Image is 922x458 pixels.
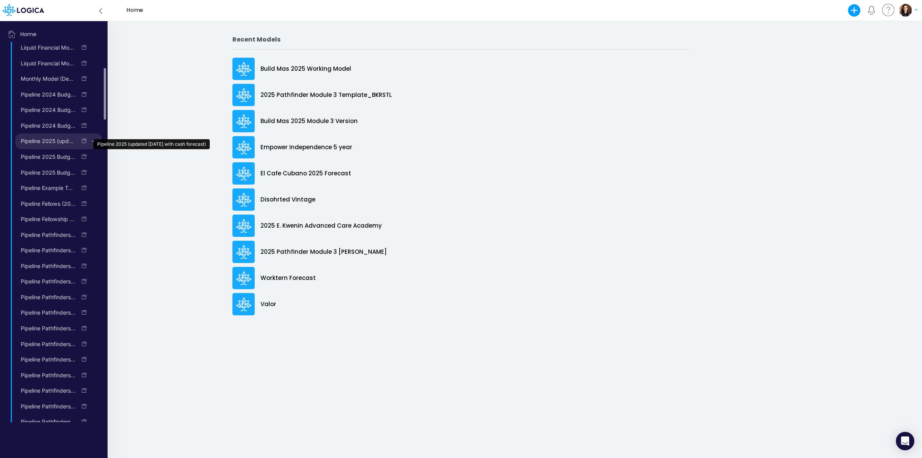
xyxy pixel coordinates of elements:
p: 2025 Pathfinder Module 3 [PERSON_NAME] [260,248,387,256]
a: Pipeline Pathfinders Example [15,244,76,256]
p: Worktern Forecast [260,274,316,283]
div: Open Intercom Messenger [896,432,914,450]
a: Worktern Forecast [232,265,690,291]
a: Monthly Model (DeskSides) [15,73,76,85]
p: 2025 Pathfinder Module 3 Template_BKRSTL [260,91,392,100]
p: 2025 E. Kwenin Advanced Care Academy [260,222,382,230]
a: Pipeline Pathfinders (2023) [15,229,76,241]
a: El Cafe Cubano 2025 Forecast [232,160,690,187]
a: Pipeline Pathfinders Module 4 (Demo) [15,400,76,413]
span: Home [3,27,107,42]
a: Empower Independence 5 year [232,134,690,160]
a: Pipeline Pathfinders Monthly Model (old template) [15,416,76,428]
p: Valor [260,300,276,309]
a: Build Mas 2025 Working Model [232,56,690,82]
a: Pipeline 2024 Budget (archive) [15,104,76,116]
a: Pipeline Pathfinders Module 3 Template (draft v1) [15,338,76,350]
a: Pipeline Pathfinders Finance Module Template (2024) (copy) [DATE]T20:22:30UTC [15,260,76,272]
a: 2025 Pathfinder Module 3 Template_BKRSTL [232,82,690,108]
p: Empower Independence 5 year [260,143,352,152]
a: Pipeline Pathfinders Mini Module 2.5 [15,291,76,303]
a: Pipeline Fellows (2023) [15,198,76,210]
a: Liquid Financial Model (extended) [15,57,76,70]
a: Liquid Financial Model [15,42,76,54]
p: El Cafe Cubano 2025 Forecast [260,169,351,178]
a: Pipeline Pathfinders Module 3 Template (example) [15,353,76,366]
h2: Recent Models [232,36,690,43]
p: Disohrted Vintage [260,195,315,204]
a: Pipeline 2024 Budget (2023 COA version) [15,88,76,101]
a: Pipeline Pathfinders Module 4 [15,385,76,397]
a: Pipeline Pathfinders Mini Module 2.5 (new) [15,306,76,319]
p: Build Mas 2025 Working Model [260,65,351,73]
p: Home [126,6,143,15]
a: Pipeline Fellowship Module 3 Template (new) [15,213,76,225]
a: Pipeline 2024 Budget (Board Approved) [15,120,76,132]
a: Pipeline Pathfinders Module 3 Template (new) [15,369,76,381]
a: Build Mas 2025 Module 3 Version [232,108,690,134]
p: Build Mas 2025 Module 3 Version [260,117,358,126]
a: Pipeline 2025 Budget (Approved) [15,151,76,163]
a: Disohrted Vintage [232,187,690,213]
a: 2025 Pathfinder Module 3 [PERSON_NAME] [232,239,690,265]
a: 2025 E. Kwenin Advanced Care Academy [232,213,690,239]
a: Pipeline 2025 Budget (Approved) (fixed) [15,167,76,179]
a: Notifications [867,6,876,15]
div: Pipeline 2025 (updated [DATE] with cash forecast) [93,139,210,149]
a: Valor [232,291,690,317]
a: Pipeline Pathfinders Finance Module Template (DeskSides) [15,275,76,288]
a: Pipeline Example Template [15,182,76,194]
a: Pipeline Pathfinders Mini Module 2.5 (Your Company Sandbox) [15,322,76,335]
a: Pipeline 2025 (updated [DATE] with cash forecast) [15,135,76,147]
